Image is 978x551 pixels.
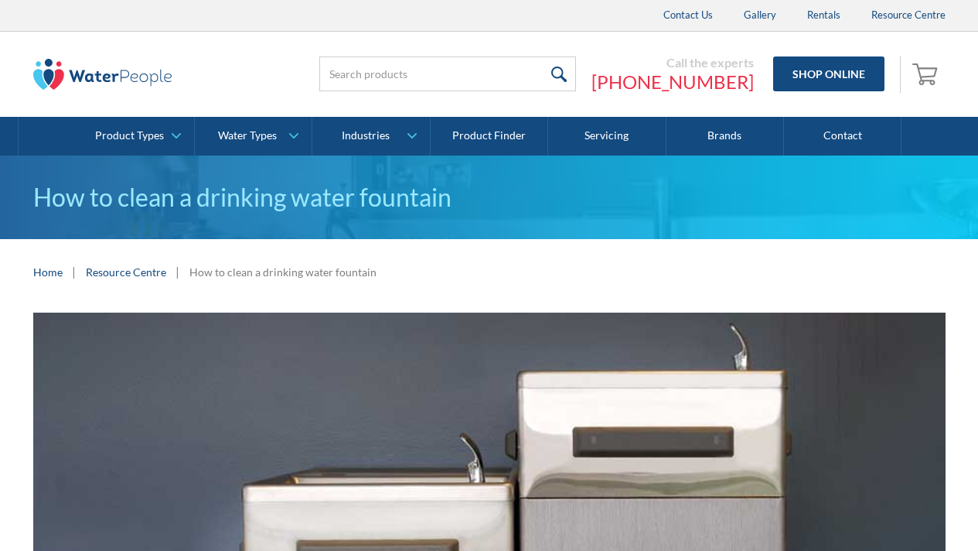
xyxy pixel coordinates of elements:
a: Contact [784,117,901,156]
a: Home [33,264,63,280]
a: Industries [312,117,429,156]
a: [PHONE_NUMBER] [591,70,754,94]
div: Water Types [218,129,277,142]
input: Search products [319,56,576,91]
a: Resource Centre [86,264,166,280]
a: Product Finder [431,117,548,156]
img: shopping cart [912,61,942,86]
div: | [70,262,78,281]
div: Product Types [95,129,164,142]
a: Product Types [77,117,194,156]
div: | [174,262,182,281]
a: Water Types [195,117,312,156]
a: Servicing [548,117,666,156]
a: Open empty cart [908,56,946,93]
a: Brands [666,117,784,156]
h1: How to clean a drinking water fountain [33,179,946,216]
div: Industries [342,129,390,142]
img: The Water People [33,59,172,90]
div: How to clean a drinking water fountain [189,264,377,280]
div: Call the experts [591,55,754,70]
a: Shop Online [773,56,884,91]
